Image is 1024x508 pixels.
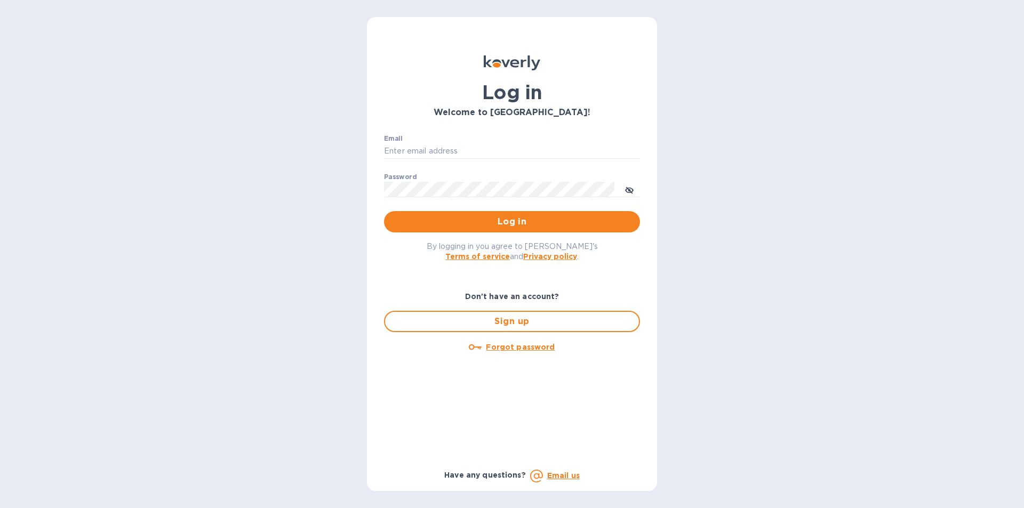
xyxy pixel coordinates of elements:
[384,211,640,232] button: Log in
[445,252,510,261] a: Terms of service
[384,143,640,159] input: Enter email address
[384,108,640,118] h3: Welcome to [GEOGRAPHIC_DATA]!
[384,135,403,142] label: Email
[444,471,526,479] b: Have any questions?
[384,311,640,332] button: Sign up
[427,242,598,261] span: By logging in you agree to [PERSON_NAME]'s and .
[523,252,577,261] a: Privacy policy
[619,179,640,200] button: toggle password visibility
[486,343,555,351] u: Forgot password
[394,315,630,328] span: Sign up
[465,292,559,301] b: Don't have an account?
[393,215,631,228] span: Log in
[484,55,540,70] img: Koverly
[547,471,580,480] a: Email us
[384,81,640,103] h1: Log in
[384,174,417,180] label: Password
